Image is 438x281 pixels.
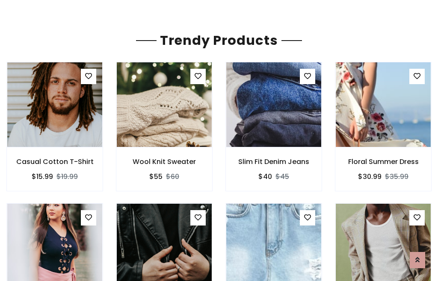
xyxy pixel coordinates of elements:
[116,158,212,166] h6: Wool Knit Sweater
[258,173,272,181] h6: $40
[385,172,408,181] del: $35.99
[56,172,78,181] del: $19.99
[32,173,53,181] h6: $15.99
[358,173,382,181] h6: $30.99
[226,158,322,166] h6: Slim Fit Denim Jeans
[166,172,179,181] del: $60
[149,173,163,181] h6: $55
[275,172,289,181] del: $45
[335,158,431,166] h6: Floral Summer Dress
[7,158,103,166] h6: Casual Cotton T-Shirt
[157,31,281,50] span: Trendy Products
